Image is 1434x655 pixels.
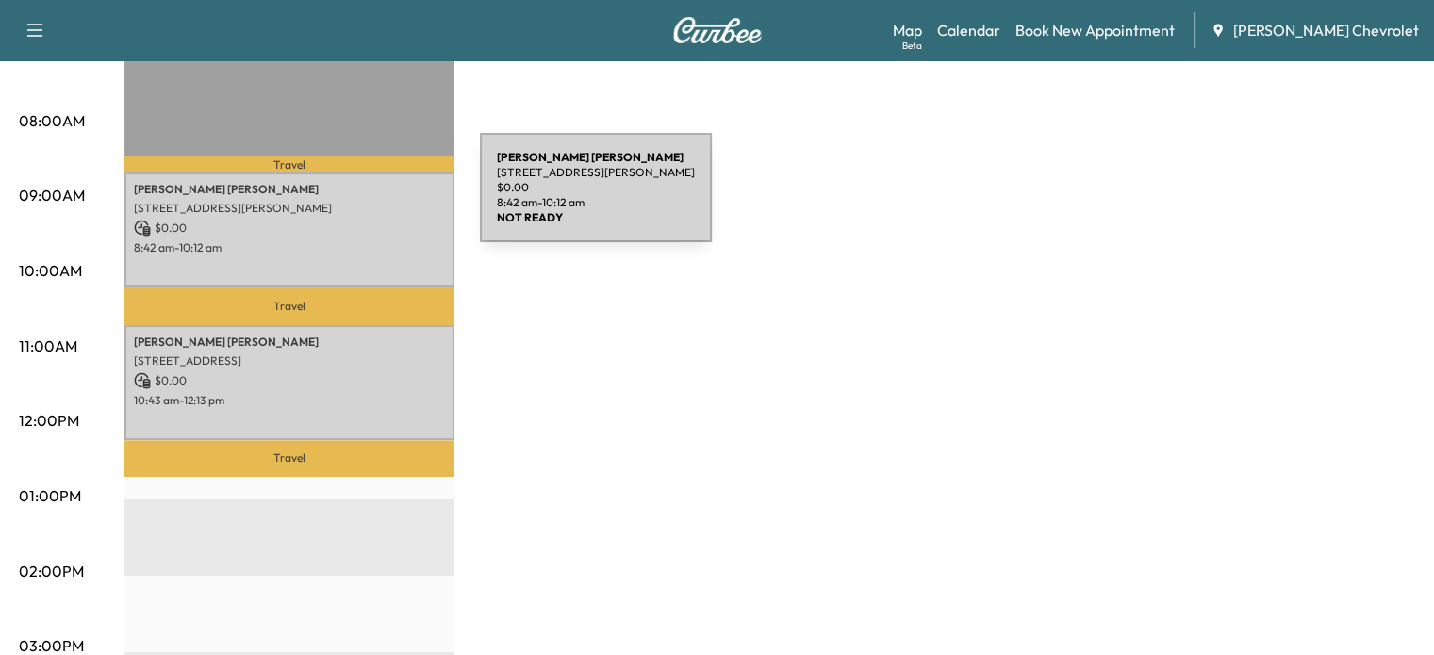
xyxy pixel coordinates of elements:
[1233,19,1419,41] span: [PERSON_NAME] Chevrolet
[124,156,454,172] p: Travel
[902,39,922,53] div: Beta
[134,353,445,368] p: [STREET_ADDRESS]
[134,201,445,216] p: [STREET_ADDRESS][PERSON_NAME]
[124,440,454,477] p: Travel
[1015,19,1175,41] a: Book New Appointment
[134,393,445,408] p: 10:43 am - 12:13 pm
[19,560,84,582] p: 02:00PM
[134,220,445,237] p: $ 0.00
[19,259,82,282] p: 10:00AM
[124,287,454,326] p: Travel
[19,484,81,507] p: 01:00PM
[19,184,85,206] p: 09:00AM
[134,240,445,255] p: 8:42 am - 10:12 am
[672,17,763,43] img: Curbee Logo
[937,19,1000,41] a: Calendar
[134,182,445,197] p: [PERSON_NAME] [PERSON_NAME]
[19,109,85,132] p: 08:00AM
[893,19,922,41] a: MapBeta
[134,372,445,389] p: $ 0.00
[19,335,77,357] p: 11:00AM
[19,409,79,432] p: 12:00PM
[134,335,445,350] p: [PERSON_NAME] [PERSON_NAME]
